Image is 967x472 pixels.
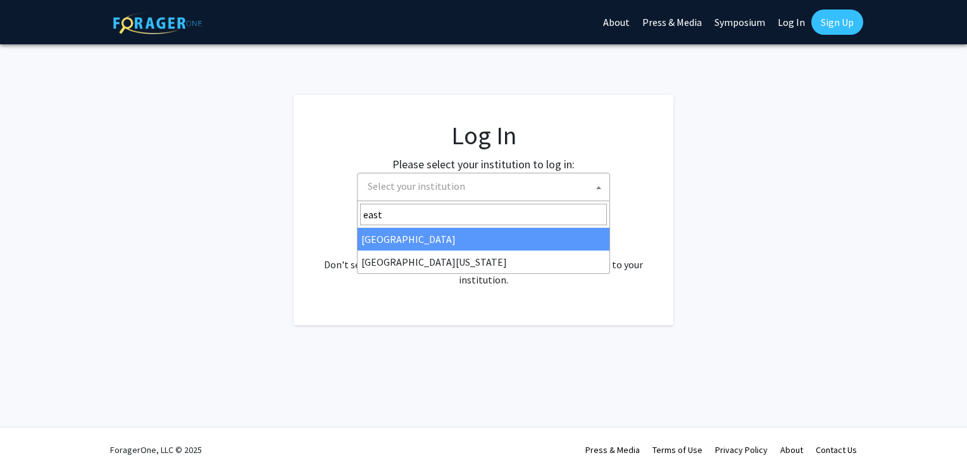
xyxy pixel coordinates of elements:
[585,444,640,456] a: Press & Media
[652,444,702,456] a: Terms of Use
[319,227,648,287] div: No account? . Don't see your institution? about bringing ForagerOne to your institution.
[368,180,465,192] span: Select your institution
[392,156,575,173] label: Please select your institution to log in:
[780,444,803,456] a: About
[358,251,609,273] li: [GEOGRAPHIC_DATA][US_STATE]
[110,428,202,472] div: ForagerOne, LLC © 2025
[319,120,648,151] h1: Log In
[811,9,863,35] a: Sign Up
[113,12,202,34] img: ForagerOne Logo
[715,444,768,456] a: Privacy Policy
[816,444,857,456] a: Contact Us
[9,415,54,463] iframe: Chat
[363,173,609,199] span: Select your institution
[360,204,607,225] input: Search
[358,228,609,251] li: [GEOGRAPHIC_DATA]
[357,173,610,201] span: Select your institution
